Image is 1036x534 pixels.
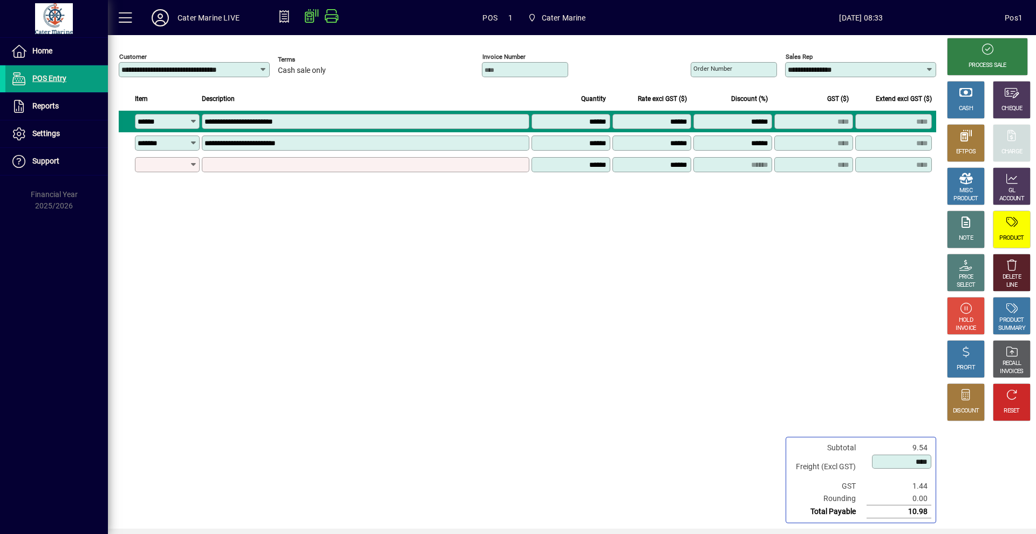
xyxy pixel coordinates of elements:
[790,454,867,480] td: Freight (Excl GST)
[1008,187,1015,195] div: GL
[482,53,526,60] mat-label: Invoice number
[1001,105,1022,113] div: CHEQUE
[1000,368,1023,376] div: INVOICES
[999,195,1024,203] div: ACCOUNT
[5,38,108,65] a: Home
[178,9,240,26] div: Cater Marine LIVE
[969,62,1006,70] div: PROCESS SALE
[786,53,813,60] mat-label: Sales rep
[638,93,687,105] span: Rate excl GST ($)
[278,56,343,63] span: Terms
[119,53,147,60] mat-label: Customer
[959,316,973,325] div: HOLD
[32,46,52,55] span: Home
[32,129,60,138] span: Settings
[790,492,867,505] td: Rounding
[693,65,732,72] mat-label: Order number
[1005,9,1023,26] div: Pos1
[202,93,235,105] span: Description
[32,157,59,165] span: Support
[1001,148,1023,156] div: CHARGE
[135,93,148,105] span: Item
[1004,407,1020,415] div: RESET
[867,442,931,454] td: 9.54
[956,148,976,156] div: EFTPOS
[999,316,1024,325] div: PRODUCT
[581,93,606,105] span: Quantity
[731,93,768,105] span: Discount (%)
[790,480,867,492] td: GST
[827,93,849,105] span: GST ($)
[956,325,976,333] div: INVOICE
[867,505,931,518] td: 10.98
[32,74,66,83] span: POS Entry
[482,9,497,26] span: POS
[5,148,108,175] a: Support
[959,105,973,113] div: CASH
[143,8,178,28] button: Profile
[5,120,108,147] a: Settings
[278,66,326,75] span: Cash sale only
[953,407,979,415] div: DISCOUNT
[959,234,973,242] div: NOTE
[5,93,108,120] a: Reports
[790,442,867,454] td: Subtotal
[32,102,59,110] span: Reports
[867,492,931,505] td: 0.00
[867,480,931,492] td: 1.44
[542,9,586,26] span: Cater Marine
[957,281,976,289] div: SELECT
[718,9,1005,26] span: [DATE] 08:33
[876,93,932,105] span: Extend excl GST ($)
[790,505,867,518] td: Total Payable
[1003,360,1021,368] div: RECALL
[999,234,1024,242] div: PRODUCT
[508,9,513,26] span: 1
[957,364,975,372] div: PROFIT
[959,273,973,281] div: PRICE
[523,8,590,28] span: Cater Marine
[953,195,978,203] div: PRODUCT
[1006,281,1017,289] div: LINE
[959,187,972,195] div: MISC
[998,325,1025,333] div: SUMMARY
[1003,273,1021,281] div: DELETE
